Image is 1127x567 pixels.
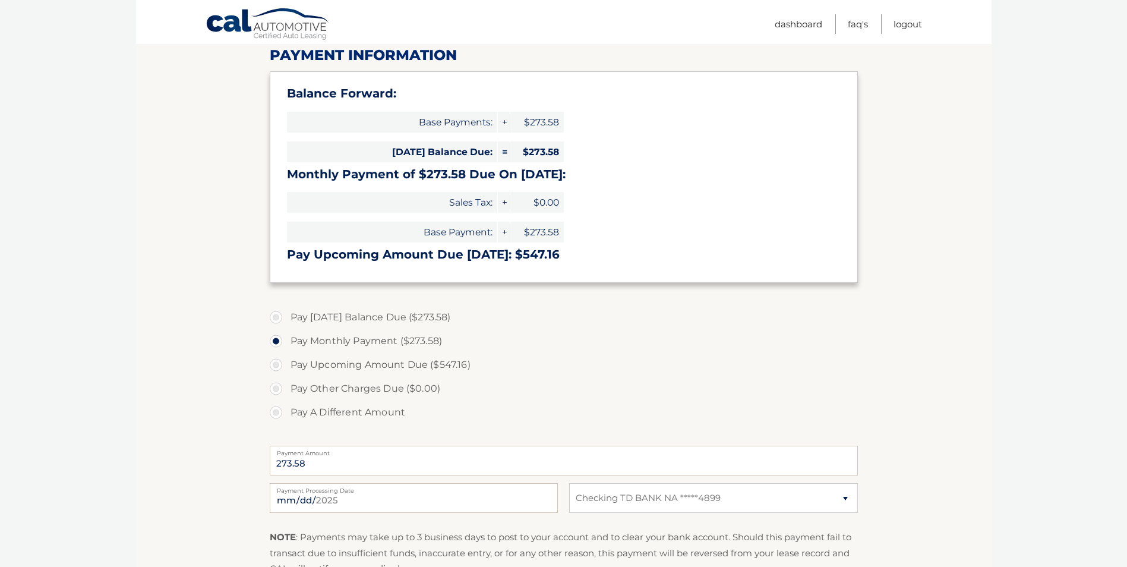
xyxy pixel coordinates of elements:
[270,305,858,329] label: Pay [DATE] Balance Due ($273.58)
[510,192,564,213] span: $0.00
[270,46,858,64] h2: Payment Information
[510,222,564,242] span: $273.58
[498,192,510,213] span: +
[287,112,497,133] span: Base Payments:
[287,141,497,162] span: [DATE] Balance Due:
[894,14,922,34] a: Logout
[270,483,558,513] input: Payment Date
[287,167,841,182] h3: Monthly Payment of $273.58 Due On [DATE]:
[498,141,510,162] span: =
[848,14,868,34] a: FAQ's
[510,112,564,133] span: $273.58
[270,377,858,401] label: Pay Other Charges Due ($0.00)
[287,192,497,213] span: Sales Tax:
[510,141,564,162] span: $273.58
[270,353,858,377] label: Pay Upcoming Amount Due ($547.16)
[287,247,841,262] h3: Pay Upcoming Amount Due [DATE]: $547.16
[270,401,858,424] label: Pay A Different Amount
[270,446,858,455] label: Payment Amount
[498,222,510,242] span: +
[287,222,497,242] span: Base Payment:
[270,329,858,353] label: Pay Monthly Payment ($273.58)
[206,8,330,42] a: Cal Automotive
[498,112,510,133] span: +
[775,14,822,34] a: Dashboard
[270,531,296,543] strong: NOTE
[270,446,858,475] input: Payment Amount
[287,86,841,101] h3: Balance Forward:
[270,483,558,493] label: Payment Processing Date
